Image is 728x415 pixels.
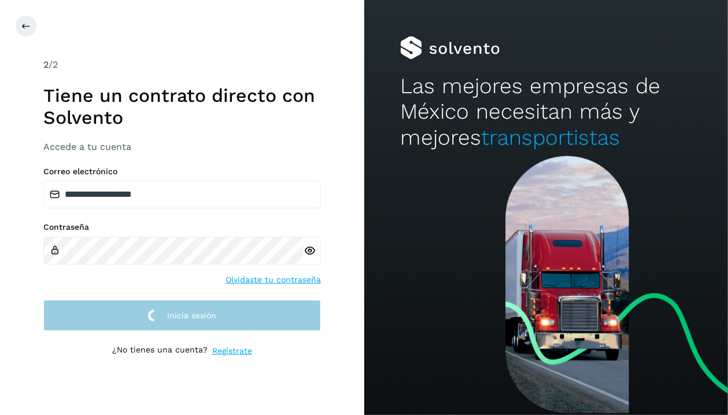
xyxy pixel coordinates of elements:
[43,59,49,70] span: 2
[43,222,321,232] label: Contraseña
[167,311,216,319] span: Inicia sesión
[43,167,321,177] label: Correo electrónico
[400,74,692,150] h2: Las mejores empresas de México necesitan más y mejores
[43,85,321,129] h1: Tiene un contrato directo con Solvento
[43,141,321,152] h3: Accede a tu cuenta
[212,345,252,357] a: Regístrate
[112,345,208,357] p: ¿No tienes una cuenta?
[43,58,321,72] div: /2
[481,125,620,150] span: transportistas
[43,300,321,332] button: Inicia sesión
[226,274,321,286] a: Olvidaste tu contraseña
